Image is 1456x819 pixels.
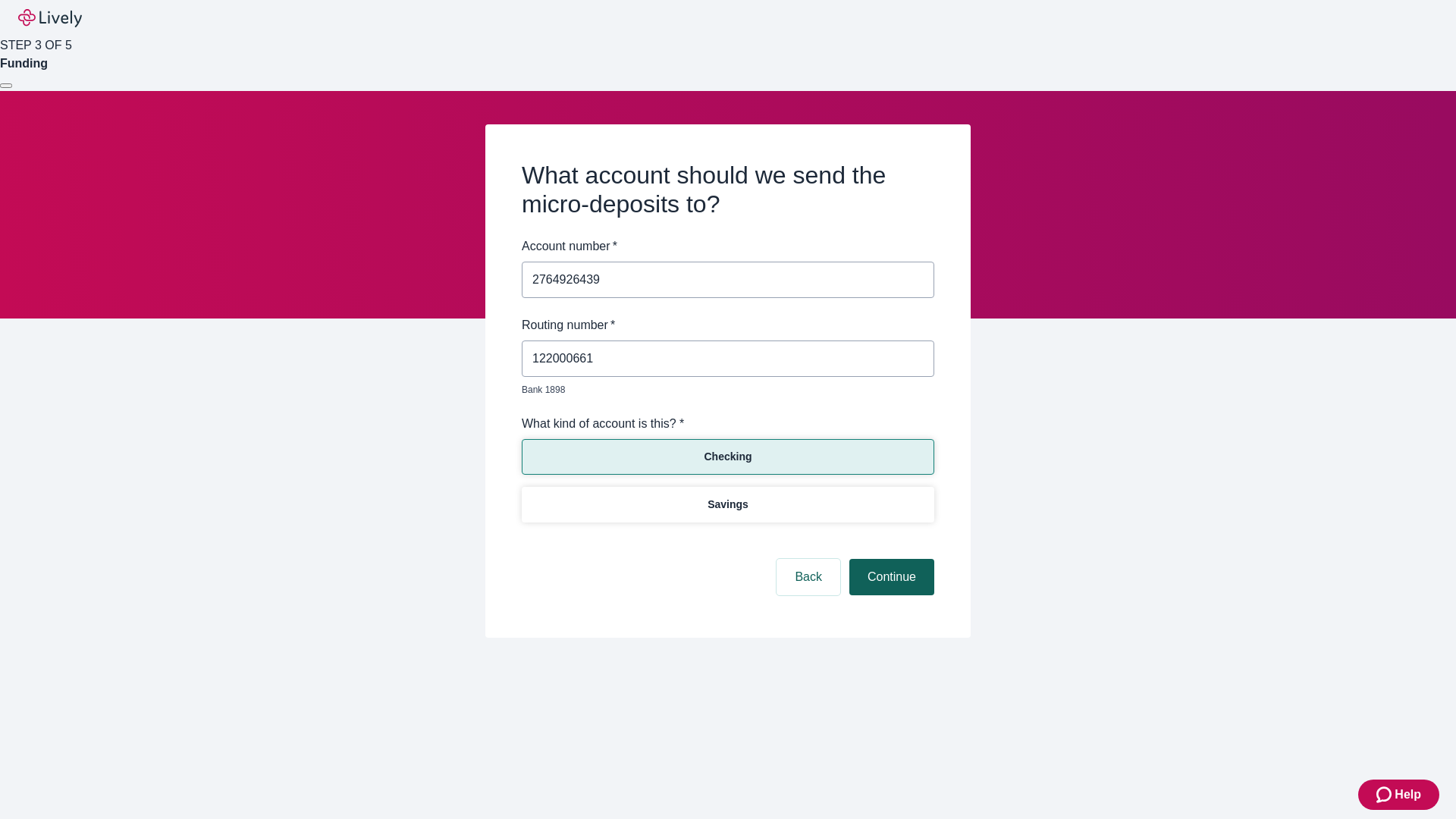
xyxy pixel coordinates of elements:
p: Checking [704,449,752,465]
span: Help [1395,786,1421,804]
button: Back [777,559,840,595]
button: Zendesk support iconHelp [1358,780,1439,810]
button: Continue [849,559,934,595]
h2: What account should we send the micro-deposits to? [522,161,934,219]
img: Lively [18,9,82,27]
button: Savings [522,487,934,522]
p: Savings [708,497,748,513]
label: Account number [522,237,617,256]
button: Checking [522,439,934,475]
label: Routing number [522,316,615,334]
label: What kind of account is this? * [522,415,684,433]
p: Bank 1898 [522,383,924,397]
svg: Zendesk support icon [1376,786,1395,804]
